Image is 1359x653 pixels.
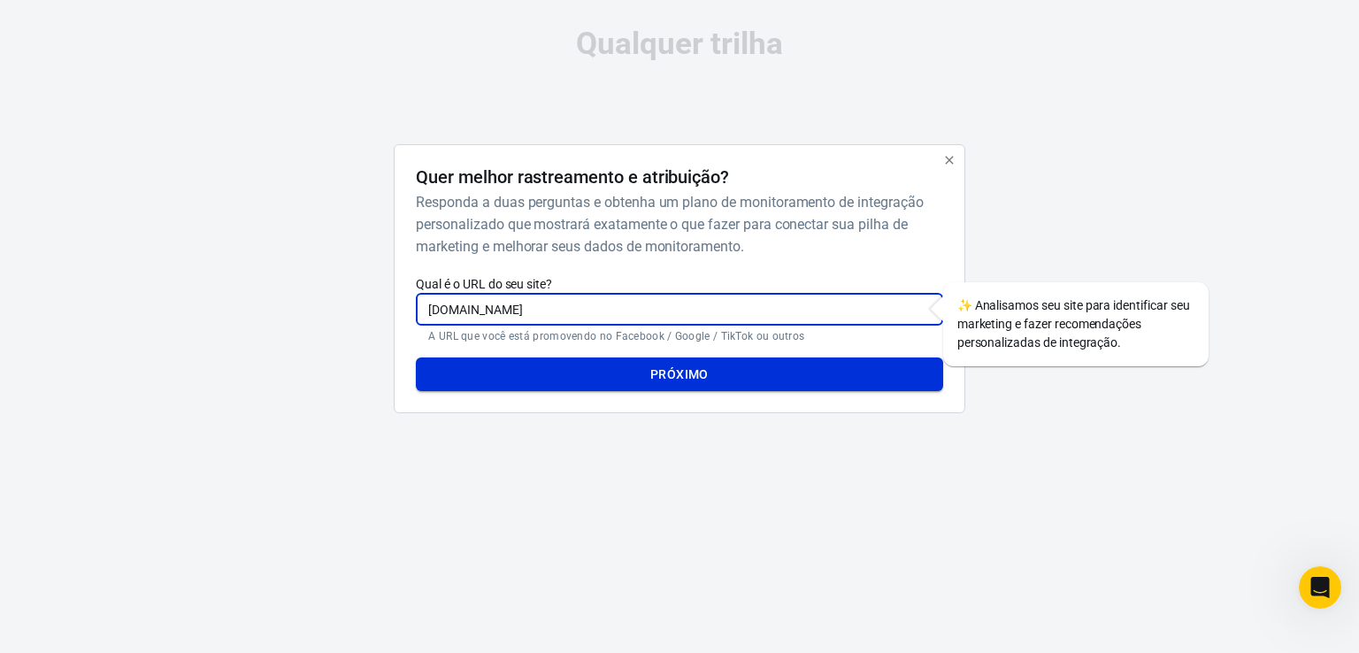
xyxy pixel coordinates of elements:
[428,330,804,342] font: A URL que você está promovendo no Facebook / Google / TikTok ou outros
[416,357,942,391] button: Próximo
[650,367,709,381] font: Próximo
[416,293,942,326] input: https://seusite.com/landing-page
[1299,566,1341,609] iframe: Chat ao vivo do Intercom
[957,298,1190,350] font: Analisamos seu site para identificar seu marketing e fazer recomendações personalizadas de integr...
[416,194,923,255] font: Responda a duas perguntas e obtenha um plano de monitoramento de integração personalizado que mos...
[957,298,972,312] font: ✨
[957,298,972,312] span: brilhos
[576,26,783,62] font: Qualquer trilha
[416,277,552,291] font: Qual é o URL do seu site?
[416,166,729,188] font: Quer melhor rastreamento e atribuição?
